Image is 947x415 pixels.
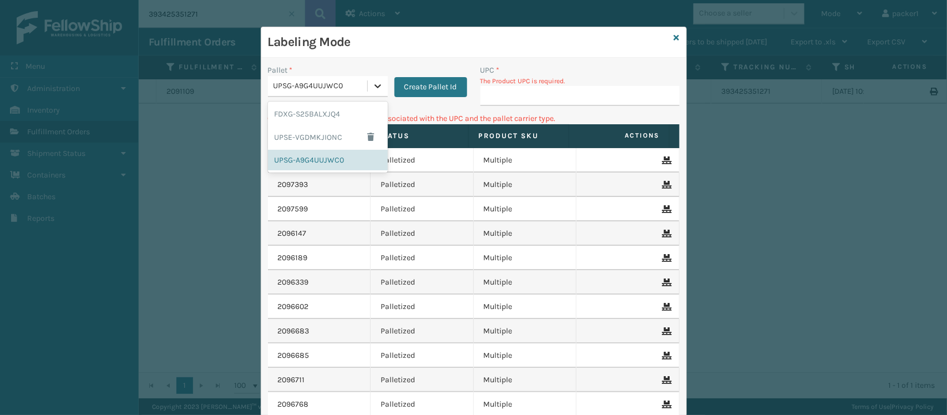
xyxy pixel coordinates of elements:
i: Remove From Pallet [662,205,669,213]
p: The Product UPC is required. [480,76,680,86]
td: Palletized [371,197,474,221]
a: 2096768 [278,399,309,410]
a: 2096683 [278,326,310,337]
i: Remove From Pallet [662,352,669,360]
td: Multiple [474,295,577,319]
td: Palletized [371,148,474,173]
td: Multiple [474,343,577,368]
a: 2096147 [278,228,307,239]
td: Multiple [474,148,577,173]
a: 2096602 [278,301,309,312]
label: Status [378,131,458,141]
i: Remove From Pallet [662,181,669,189]
i: Remove From Pallet [662,230,669,237]
a: 2096685 [278,350,310,361]
label: UPC [480,64,500,76]
td: Palletized [371,295,474,319]
td: Palletized [371,221,474,246]
i: Remove From Pallet [662,156,669,164]
span: Actions [573,126,667,145]
label: Pallet [268,64,293,76]
td: Palletized [371,319,474,343]
td: Palletized [371,246,474,270]
a: 2096189 [278,252,308,264]
div: FDXG-S25BALXJQ4 [268,104,388,124]
td: Multiple [474,368,577,392]
td: Palletized [371,173,474,197]
td: Multiple [474,319,577,343]
p: Can't find any fulfillment orders associated with the UPC and the pallet carrier type. [268,113,680,124]
td: Multiple [474,246,577,270]
i: Remove From Pallet [662,401,669,408]
td: Palletized [371,368,474,392]
i: Remove From Pallet [662,303,669,311]
td: Multiple [474,173,577,197]
td: Palletized [371,270,474,295]
td: Multiple [474,197,577,221]
div: UPSG-A9G4UUJWC0 [274,80,368,92]
td: Palletized [371,343,474,368]
i: Remove From Pallet [662,327,669,335]
label: Product SKU [479,131,559,141]
div: UPSE-VGDMKJIONC [268,124,388,150]
i: Remove From Pallet [662,376,669,384]
a: 2097599 [278,204,308,215]
i: Remove From Pallet [662,254,669,262]
h3: Labeling Mode [268,34,670,50]
i: Remove From Pallet [662,279,669,286]
a: 2096339 [278,277,309,288]
button: Create Pallet Id [394,77,467,97]
td: Multiple [474,221,577,246]
a: 2097393 [278,179,308,190]
div: UPSG-A9G4UUJWC0 [268,150,388,170]
td: Multiple [474,270,577,295]
a: 2096711 [278,374,305,386]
